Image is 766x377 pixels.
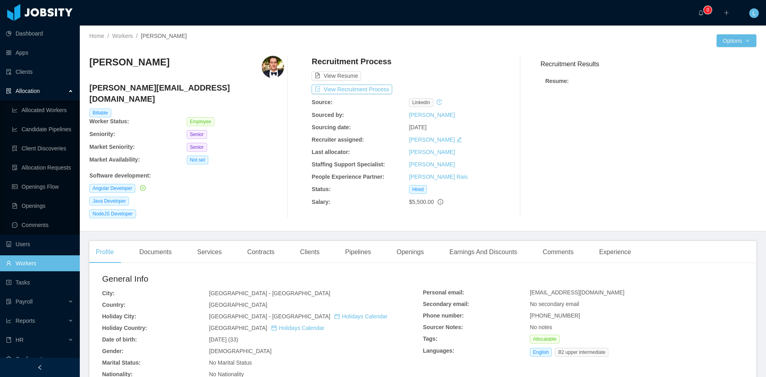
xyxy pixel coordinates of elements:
[339,241,377,263] div: Pipelines
[530,301,579,307] span: No secondary email
[409,174,468,180] a: [PERSON_NAME] Rais
[6,356,12,362] i: icon: setting
[423,312,464,319] b: Phone number:
[209,336,238,343] span: [DATE] (33)
[16,88,40,94] span: Allocation
[89,82,284,105] h4: [PERSON_NAME][EMAIL_ADDRESS][DOMAIN_NAME]
[409,98,433,107] span: linkedin
[12,121,73,137] a: icon: line-chartCandidate Pipelines
[89,184,135,193] span: Angular Developer
[6,337,12,343] i: icon: book
[456,137,462,142] i: icon: edit
[16,356,49,362] span: Configuration
[334,313,387,320] a: icon: calendarHolidays Calendar
[102,336,137,343] b: Date of birth:
[89,131,115,137] b: Seniority:
[12,140,73,156] a: icon: file-searchClient Discoveries
[294,241,326,263] div: Clients
[187,143,207,152] span: Senior
[89,241,120,263] div: Profile
[6,45,73,61] a: icon: appstoreApps
[187,156,208,164] span: Not set
[102,348,124,354] b: Gender:
[12,198,73,214] a: icon: file-textOpenings
[312,112,344,118] b: Sourced by:
[89,209,136,218] span: NodeJS Developer
[312,186,330,192] b: Status:
[89,33,104,39] a: Home
[12,179,73,195] a: icon: idcardOpenings Flow
[312,86,392,93] a: icon: exportView Recruitment Process
[89,156,140,163] b: Market Availability:
[312,85,392,94] button: icon: exportView Recruitment Process
[530,335,560,343] span: Allocatable
[209,313,387,320] span: [GEOGRAPHIC_DATA] - [GEOGRAPHIC_DATA]
[536,241,580,263] div: Comments
[262,56,284,78] img: 313fb024-0d91-4cf7-9d80-16619efb84a4_6706d4914e55b-400w.png
[436,99,442,105] i: icon: history
[409,136,455,143] a: [PERSON_NAME]
[141,33,187,39] span: [PERSON_NAME]
[541,59,756,69] h3: Recruitment Results
[16,298,33,305] span: Payroll
[241,241,281,263] div: Contracts
[102,313,136,320] b: Holiday City:
[6,274,73,290] a: icon: profileTasks
[209,348,272,354] span: [DEMOGRAPHIC_DATA]
[545,78,569,84] strong: Resume :
[530,348,552,357] span: English
[423,324,463,330] b: Sourcer Notes:
[312,161,385,168] b: Staffing Support Specialist:
[89,172,151,179] b: Software development :
[409,149,455,155] a: [PERSON_NAME]
[102,302,125,308] b: Country:
[312,71,361,81] button: icon: file-textView Resume
[423,301,469,307] b: Secondary email:
[12,102,73,118] a: icon: line-chartAllocated Workers
[334,314,340,319] i: icon: calendar
[16,337,24,343] span: HR
[136,33,138,39] span: /
[6,255,73,271] a: icon: userWorkers
[133,241,178,263] div: Documents
[209,290,330,296] span: [GEOGRAPHIC_DATA] - [GEOGRAPHIC_DATA]
[12,160,73,176] a: icon: file-doneAllocation Requests
[89,197,129,205] span: Java Developer
[409,124,426,130] span: [DATE]
[140,185,146,191] i: icon: check-circle
[89,109,111,117] span: Billable
[6,236,73,252] a: icon: robotUsers
[423,336,437,342] b: Tags:
[312,124,351,130] b: Sourcing date:
[102,272,423,285] h2: General Info
[704,6,712,14] sup: 0
[752,8,756,18] span: L
[209,325,324,331] span: [GEOGRAPHIC_DATA]
[6,64,73,80] a: icon: auditClients
[89,118,129,124] b: Worker Status:
[724,10,729,16] i: icon: plus
[530,312,580,319] span: [PHONE_NUMBER]
[312,174,384,180] b: People Experience Partner:
[698,10,704,16] i: icon: bell
[89,56,170,69] h3: [PERSON_NAME]
[312,136,364,143] b: Recruiter assigned:
[409,112,455,118] a: [PERSON_NAME]
[112,33,133,39] a: Workers
[443,241,523,263] div: Earnings And Discounts
[191,241,228,263] div: Services
[102,290,115,296] b: City:
[16,318,35,324] span: Reports
[209,359,252,366] span: No Marital Status
[187,130,207,139] span: Senior
[89,144,135,150] b: Market Seniority:
[209,302,267,308] span: [GEOGRAPHIC_DATA]
[6,299,12,304] i: icon: file-protect
[271,325,324,331] a: icon: calendarHolidays Calendar
[107,33,109,39] span: /
[593,241,638,263] div: Experience
[102,359,140,366] b: Marital Status:
[312,99,332,105] b: Source:
[312,149,350,155] b: Last allocator:
[138,185,146,191] a: icon: check-circle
